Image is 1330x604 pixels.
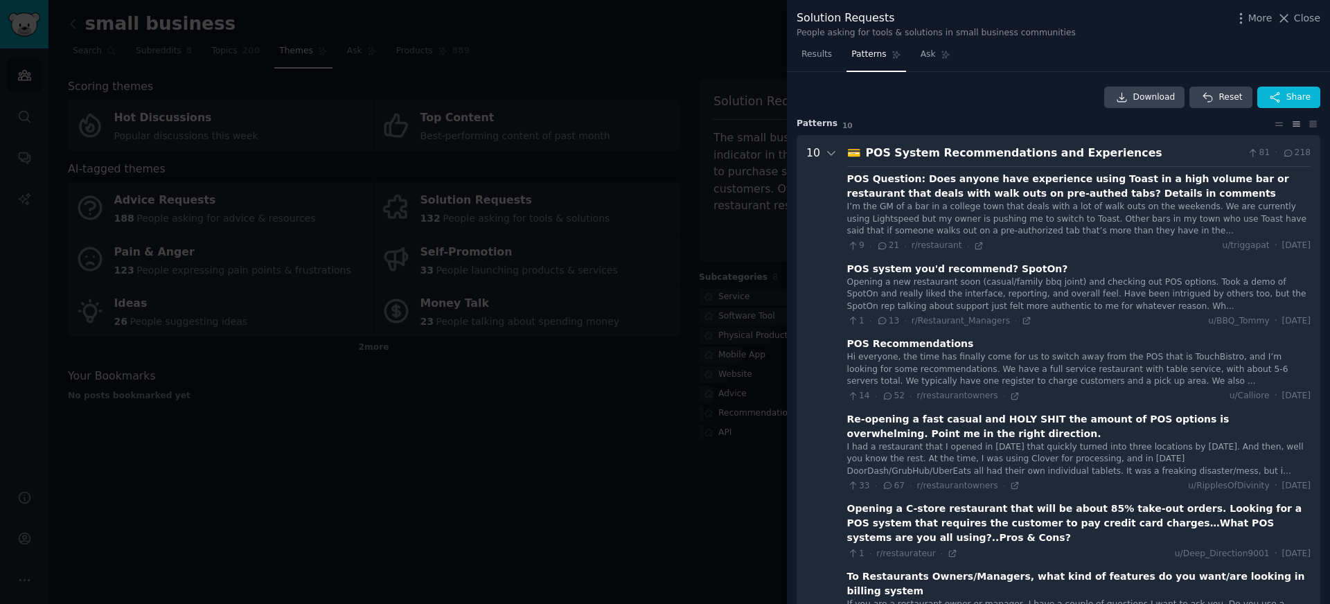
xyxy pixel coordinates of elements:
span: 21 [876,240,899,252]
span: u/Deep_Direction9001 [1175,548,1270,560]
span: · [1275,315,1277,328]
span: · [904,316,906,326]
a: Results [797,44,837,72]
span: 10 [842,121,853,130]
span: u/BBQ_Tommy [1208,315,1269,328]
span: [DATE] [1282,315,1311,328]
span: Results [801,48,832,61]
div: I had a restaurant that I opened in [DATE] that quickly turned into three locations by [DATE]. An... [847,441,1311,478]
span: Share [1286,91,1311,104]
div: Opening a C-store restaurant that will be about 85% take-out orders. Looking for a POS system tha... [847,501,1311,545]
span: u/RipplesOfDivinity [1188,480,1269,492]
button: Reset [1189,87,1252,109]
span: [DATE] [1282,548,1311,560]
span: Reset [1218,91,1242,104]
span: 52 [882,390,905,402]
span: [DATE] [1282,480,1311,492]
a: Ask [916,44,955,72]
span: Patterns [851,48,886,61]
span: · [941,549,943,558]
span: u/triggapat [1222,240,1269,252]
span: · [1275,147,1277,159]
span: · [1003,391,1005,401]
div: Hi everyone, the time has finally come for us to switch away from the POS that is TouchBistro, an... [847,351,1311,388]
span: · [869,316,871,326]
div: POS Recommendations [847,337,974,351]
span: [DATE] [1282,390,1311,402]
div: POS Question: Does anyone have experience using Toast in a high volume bar or restaurant that dea... [847,172,1311,201]
span: · [869,241,871,251]
span: 13 [876,315,899,328]
span: Download [1133,91,1176,104]
span: [DATE] [1282,240,1311,252]
div: Solution Requests [797,10,1076,27]
span: u/Calliore [1230,390,1270,402]
span: · [904,241,906,251]
span: · [875,391,877,401]
span: r/restaurateur [876,549,936,558]
span: Close [1294,11,1320,26]
span: · [1275,480,1277,492]
span: 67 [882,480,905,492]
span: 33 [847,480,870,492]
span: · [1275,548,1277,560]
span: · [1015,316,1017,326]
span: More [1248,11,1273,26]
span: Pattern s [797,118,837,130]
span: · [910,481,912,490]
span: 9 [847,240,864,252]
span: · [869,549,871,558]
div: Opening a new restaurant soon (casual/family bbq joint) and checking out POS options. Took a demo... [847,276,1311,313]
span: · [1275,390,1277,402]
span: 81 [1247,147,1270,159]
div: Re-opening a fast casual and HOLY SHIT the amount of POS options is overwhelming. Point me in the... [847,412,1311,441]
span: 1 [847,315,864,328]
span: 218 [1282,147,1311,159]
span: r/restaurantowners [916,391,997,400]
button: Share [1257,87,1320,109]
span: · [1003,481,1005,490]
div: POS System Recommendations and Experiences [866,145,1243,162]
button: Close [1277,11,1320,26]
span: · [967,241,969,251]
div: I’m the GM of a bar in a college town that deals with a lot of walk outs on the weekends. We are ... [847,201,1311,238]
span: r/restaurant [912,240,962,250]
a: Patterns [846,44,905,72]
div: POS system you'd recommend? SpotOn? [847,262,1068,276]
span: 14 [847,390,870,402]
span: · [875,481,877,490]
span: · [910,391,912,401]
span: Ask [921,48,936,61]
a: Download [1104,87,1185,109]
button: More [1234,11,1273,26]
div: To Restaurants Owners/Managers, what kind of features do you want/are looking in billing system [847,569,1311,598]
span: 1 [847,548,864,560]
span: r/Restaurant_Managers [912,316,1010,326]
span: · [1275,240,1277,252]
span: 💳 [847,146,861,159]
span: r/restaurantowners [916,481,997,490]
div: People asking for tools & solutions in small business communities [797,27,1076,39]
